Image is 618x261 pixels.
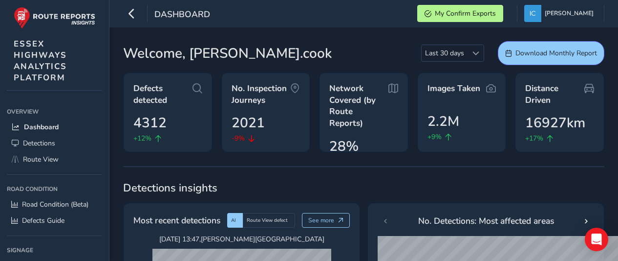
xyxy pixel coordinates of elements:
a: Detections [7,135,102,151]
span: Welcome, [PERSON_NAME].cook [123,43,332,64]
span: AI [231,217,236,224]
span: Last 30 days [422,45,468,61]
button: My Confirm Exports [417,5,503,22]
img: rr logo [14,7,95,29]
span: +17% [525,133,543,143]
span: Road Condition (Beta) [22,200,88,209]
span: ESSEX HIGHWAYS ANALYTICS PLATFORM [14,38,67,83]
span: Detections insights [123,181,604,195]
a: Route View [7,151,102,167]
a: Defects Guide [7,213,102,229]
a: Road Condition (Beta) [7,196,102,213]
span: Dashboard [154,8,210,22]
span: 2021 [232,113,265,133]
span: -9% [232,133,245,143]
span: Network Covered (by Route Reports) [329,83,388,129]
span: Images Taken [427,83,480,95]
span: Dashboard [24,122,59,132]
span: Distance Driven [525,83,584,106]
div: Open Intercom Messenger [585,228,608,251]
div: AI [227,213,243,228]
span: No. Detections: Most affected areas [418,214,554,227]
span: +9% [427,132,442,142]
span: See more [308,216,334,224]
span: [PERSON_NAME] [545,5,594,22]
button: See more [302,213,350,228]
span: 16927km [525,113,585,133]
span: Route View [23,155,59,164]
span: [DATE] 13:47 , [PERSON_NAME][GEOGRAPHIC_DATA] [152,235,331,244]
span: Route View defect [247,217,288,224]
div: Route View defect [243,213,295,228]
span: Detections [23,139,55,148]
div: Overview [7,104,102,119]
button: [PERSON_NAME] [524,5,597,22]
span: Download Monthly Report [515,48,597,58]
span: My Confirm Exports [435,9,496,18]
img: diamond-layout [524,5,541,22]
span: Most recent detections [133,214,220,227]
a: Dashboard [7,119,102,135]
button: Download Monthly Report [498,41,604,65]
span: 28% [329,136,359,157]
div: Road Condition [7,182,102,196]
span: No. Inspection Journeys [232,83,291,106]
span: Defects detected [133,83,192,106]
div: Signage [7,243,102,258]
span: 4312 [133,113,167,133]
span: Defects Guide [22,216,64,225]
span: +12% [133,133,151,143]
span: 2.2M [427,111,459,132]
